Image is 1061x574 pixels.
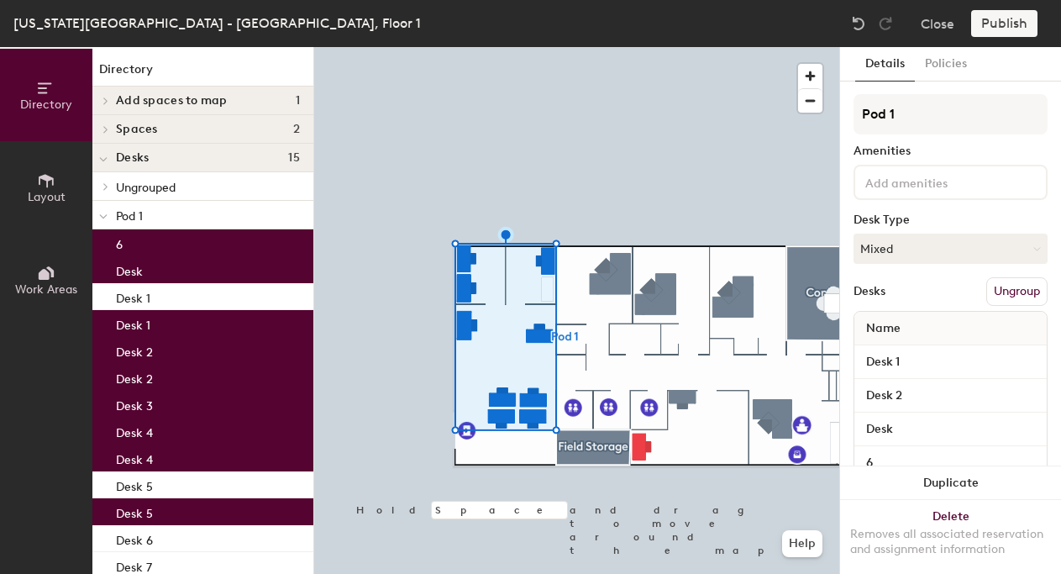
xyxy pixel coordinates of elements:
p: Desk 5 [116,475,153,494]
span: Ungrouped [116,181,176,195]
button: Close [921,10,954,37]
span: 1 [296,94,300,108]
div: Removes all associated reservation and assignment information [850,527,1051,557]
h1: Directory [92,61,313,87]
span: Name [858,313,909,344]
p: 6 [116,233,123,252]
button: Help [782,530,822,557]
input: Unnamed desk [858,451,1043,475]
div: Desks [854,285,885,298]
input: Unnamed desk [858,418,1043,441]
span: Pod 1 [116,209,143,224]
input: Unnamed desk [858,384,1043,408]
p: Desk 3 [116,394,153,413]
div: [US_STATE][GEOGRAPHIC_DATA] - [GEOGRAPHIC_DATA], Floor 1 [13,13,421,34]
p: Desk 2 [116,340,153,360]
button: Policies [915,47,977,82]
span: Layout [28,190,66,204]
p: Desk 4 [116,421,153,440]
button: Duplicate [840,466,1061,500]
p: Desk 6 [116,529,153,548]
p: Desk 1 [116,287,150,306]
p: Desk 5 [116,502,153,521]
span: Directory [20,97,72,112]
p: Desk 1 [116,313,150,333]
div: Amenities [854,145,1048,158]
input: Add amenities [862,171,1013,192]
img: Redo [877,15,894,32]
input: Unnamed desk [858,350,1043,374]
div: Desk Type [854,213,1048,227]
span: Add spaces to map [116,94,228,108]
span: Desks [116,151,149,165]
span: Work Areas [15,282,77,297]
span: 15 [288,151,300,165]
span: 2 [293,123,300,136]
img: Undo [850,15,867,32]
button: Details [855,47,915,82]
button: Ungroup [986,277,1048,306]
button: DeleteRemoves all associated reservation and assignment information [840,500,1061,574]
span: Spaces [116,123,158,136]
p: Desk 2 [116,367,153,387]
p: Desk 4 [116,448,153,467]
p: Desk [116,260,143,279]
button: Mixed [854,234,1048,264]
